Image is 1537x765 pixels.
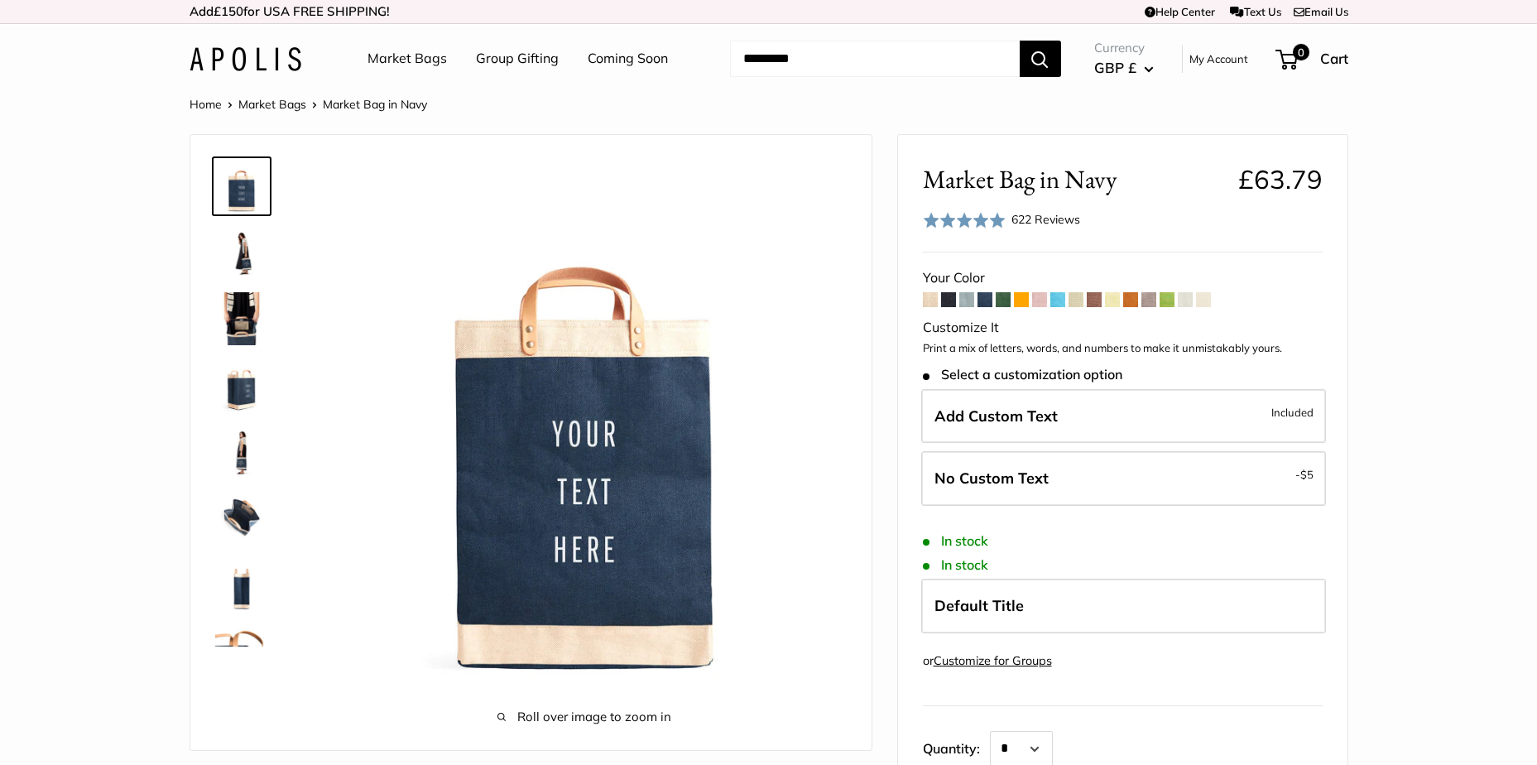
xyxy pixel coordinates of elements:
[1320,50,1348,67] span: Cart
[1230,5,1280,18] a: Text Us
[1294,5,1348,18] a: Email Us
[923,164,1226,195] span: Market Bag in Navy
[323,97,427,112] span: Market Bag in Navy
[934,469,1049,488] span: No Custom Text
[190,94,427,115] nav: Breadcrumb
[1271,402,1314,422] span: Included
[190,97,222,112] a: Home
[190,47,301,71] img: Apolis
[215,292,268,345] img: Market Bag in Navy
[1020,41,1061,77] button: Search
[1300,468,1314,481] span: $5
[921,451,1326,506] label: Leave Blank
[215,557,268,610] img: Market Bag in Navy
[921,389,1326,444] label: Add Custom Text
[1277,46,1348,72] a: 0 Cart
[921,579,1326,633] label: Default Title
[212,554,271,613] a: Market Bag in Navy
[934,596,1024,615] span: Default Title
[1094,36,1154,60] span: Currency
[215,358,268,411] img: Market Bag in Navy
[212,421,271,481] a: Market Bag in Navy
[1011,212,1080,227] span: 622 Reviews
[1292,44,1309,60] span: 0
[215,623,268,676] img: Market Bag in Navy
[212,223,271,282] a: Market Bag in Navy
[215,425,268,478] img: Market Bag in Navy
[923,533,988,549] span: In stock
[1295,464,1314,484] span: -
[923,367,1122,382] span: Select a customization option
[923,315,1323,340] div: Customize It
[1145,5,1215,18] a: Help Center
[730,41,1020,77] input: Search...
[238,97,306,112] a: Market Bags
[1094,59,1136,76] span: GBP £
[215,160,268,213] img: Market Bag in Navy
[1094,55,1154,81] button: GBP £
[367,46,447,71] a: Market Bags
[934,653,1052,668] a: Customize for Groups
[323,705,847,729] span: Roll over image to zoom in
[212,156,271,216] a: Market Bag in Navy
[923,340,1323,357] p: Print a mix of letters, words, and numbers to make it unmistakably yours.
[323,160,847,684] img: Market Bag in Navy
[215,226,268,279] img: Market Bag in Navy
[923,266,1323,291] div: Your Color
[212,355,271,415] a: Market Bag in Navy
[923,557,988,573] span: In stock
[923,650,1052,672] div: or
[212,620,271,680] a: Market Bag in Navy
[934,407,1058,426] span: Add Custom Text
[215,491,268,544] img: Market Bag in Navy
[476,46,559,71] a: Group Gifting
[1238,163,1323,195] span: £63.79
[212,488,271,547] a: Market Bag in Navy
[214,3,243,19] span: £150
[588,46,668,71] a: Coming Soon
[1189,49,1248,69] a: My Account
[212,289,271,349] a: Market Bag in Navy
